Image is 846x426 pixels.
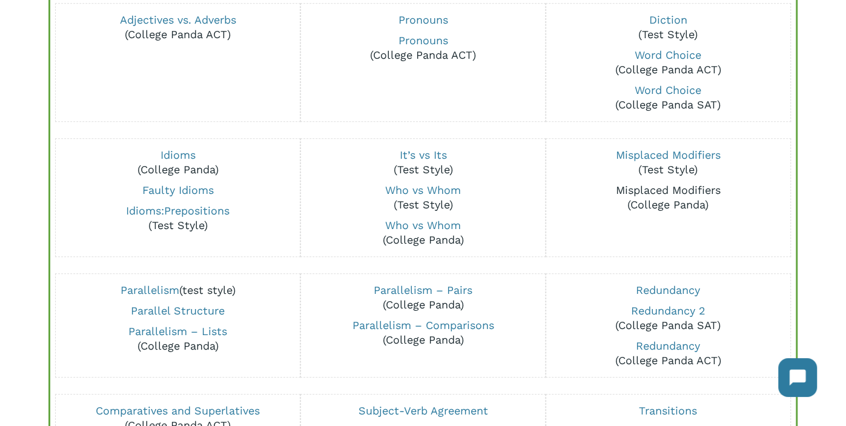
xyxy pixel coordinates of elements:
a: Word Choice [635,48,701,61]
p: (Test Style) [308,183,537,212]
a: Pronouns [398,13,448,26]
a: Idioms:Prepositions [126,204,230,217]
a: Subject-Verb Agreement [358,404,487,417]
p: (College Panda SAT) [554,83,782,112]
a: Comparatives and Superlatives [96,404,260,417]
p: (College Panda) [308,283,537,312]
p: (College Panda) [63,324,292,353]
a: Parallelism – Lists [128,325,227,338]
p: (College Panda) [63,148,292,177]
a: Idioms [160,148,196,161]
p: (Test Style) [554,148,782,177]
iframe: Chatbot [766,346,829,409]
a: Who vs Whom [385,219,461,231]
p: (College Panda) [308,318,537,347]
a: Redundancy [636,339,700,352]
a: Transitions [639,404,697,417]
a: Diction [649,13,687,26]
a: Parallel Structure [131,304,225,317]
p: (College Panda ACT) [308,33,537,62]
p: (Test Style) [554,13,782,42]
p: (College Panda ACT) [554,48,782,77]
a: Parallelism [121,284,179,296]
a: Misplaced Modifiers [616,148,721,161]
a: Parallelism – Pairs [374,284,472,296]
p: (College Panda) [554,183,782,212]
a: Word Choice [635,84,701,96]
p: (College Panda SAT) [554,304,782,333]
a: Parallelism – Comparisons [352,319,494,331]
p: (College Panda ACT) [554,339,782,368]
p: (Test Style) [308,148,537,177]
p: (Test Style) [63,204,292,233]
p: (test style) [63,283,292,298]
a: Pronouns [398,34,448,47]
a: Redundancy [636,284,700,296]
a: It’s vs Its [399,148,446,161]
p: (College Panda) [308,218,537,247]
p: (College Panda ACT) [63,13,292,42]
a: Adjectives vs. Adverbs [120,13,236,26]
a: Faulty Idioms [142,184,214,196]
a: Misplaced Modifiers [616,184,721,196]
a: Who vs Whom [385,184,461,196]
a: Redundancy 2 [631,304,706,317]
